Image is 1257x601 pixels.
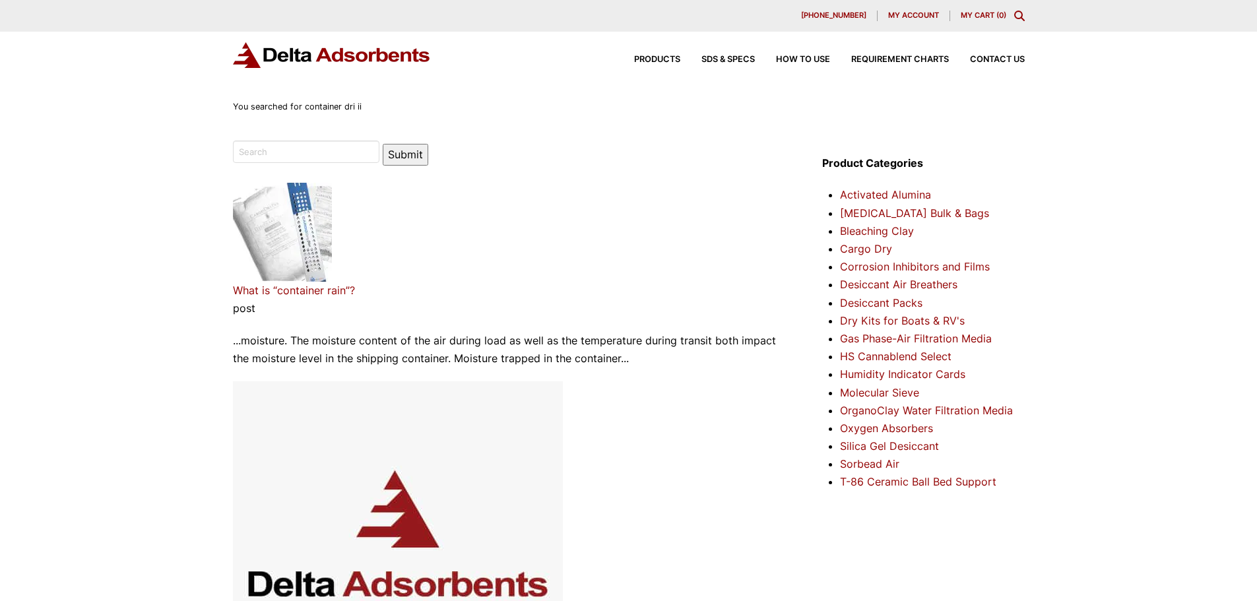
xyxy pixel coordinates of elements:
a: Humidity Indicator Cards [840,367,965,381]
a: Molecular Sieve [840,386,919,399]
span: [PHONE_NUMBER] [801,12,866,19]
span: Products [634,55,680,64]
a: [PHONE_NUMBER] [790,11,878,21]
span: Requirement Charts [851,55,949,64]
img: Delta Adsorbents [233,42,431,68]
h4: Product Categories [822,154,1024,172]
p: post [233,300,783,317]
button: Submit [383,144,428,166]
a: My Cart (0) [961,11,1006,20]
a: Dry Kits for Boats & RV's [840,314,965,327]
a: Requirement Charts [830,55,949,64]
a: Oxygen Absorbers [840,422,933,435]
span: You searched for container dri ii [233,102,362,111]
a: HS Cannablend Select [840,350,951,363]
a: SDS & SPECS [680,55,755,64]
span: SDS & SPECS [701,55,755,64]
a: Bleaching Clay [840,224,914,237]
a: Products [613,55,680,64]
a: T-86 Ceramic Ball Bed Support [840,475,996,488]
a: Silica Gel Desiccant [840,439,939,453]
a: Gas Phase-Air Filtration Media [840,332,992,345]
a: Activated Alumina [840,188,931,201]
a: Contact Us [949,55,1025,64]
span: How to Use [776,55,830,64]
span: Contact Us [970,55,1025,64]
span: 0 [999,11,1004,20]
img: Cargo Dry Pak Plus [233,183,332,282]
a: How to Use [755,55,830,64]
span: My account [888,12,939,19]
a: Sorbead Air [840,457,899,470]
a: Cargo Dry [840,242,892,255]
a: My account [878,11,950,21]
a: [MEDICAL_DATA] Bulk & Bags [840,206,989,220]
p: ...moisture. The moisture content of the air during load as well as the temperature during transi... [233,332,783,367]
div: Toggle Modal Content [1014,11,1025,21]
a: Desiccant Packs [840,296,922,309]
a: Corrosion Inhibitors and Films [840,260,990,273]
a: OrganoClay Water Filtration Media [840,404,1013,417]
a: Desiccant Air Breathers [840,278,957,291]
a: What is “container rain”? [233,284,355,297]
input: Search [233,141,380,163]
